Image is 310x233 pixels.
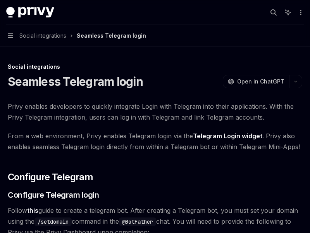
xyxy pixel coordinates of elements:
[8,130,302,152] span: From a web environment, Privy enables Telegram login via the . Privy also enables seamless Telegr...
[8,101,302,123] span: Privy enables developers to quickly integrate Login with Telegram into their applications. With t...
[77,31,146,40] div: Seamless Telegram login
[6,7,54,18] img: dark logo
[19,31,66,40] span: Social integrations
[34,217,72,226] code: /setdomain
[8,190,99,200] span: Configure Telegram login
[8,63,302,71] div: Social integrations
[8,171,93,183] span: Configure Telegram
[223,75,289,88] button: Open in ChatGPT
[8,75,143,89] h1: Seamless Telegram login
[27,207,38,215] a: this
[193,132,262,140] a: Telegram Login widget
[119,217,156,226] code: @BotFather
[237,78,284,85] span: Open in ChatGPT
[296,7,304,18] button: More actions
